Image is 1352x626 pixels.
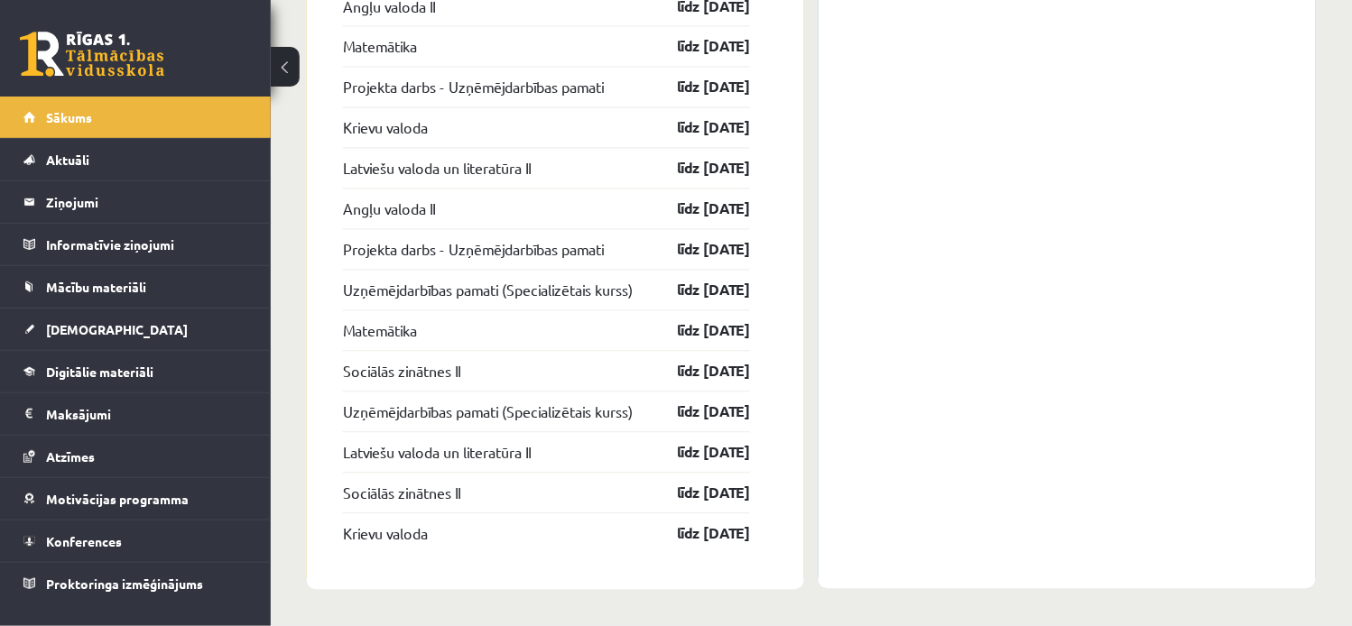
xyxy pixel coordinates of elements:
[46,491,189,507] span: Motivācijas programma
[645,280,750,301] a: līdz [DATE]
[343,401,633,423] a: Uzņēmējdarbības pamati (Specializētais kurss)
[343,361,460,382] a: Sociālās zinātnes II
[23,563,248,604] a: Proktoringa izmēģinājums
[46,224,248,265] legend: Informatīvie ziņojumi
[23,139,248,180] a: Aktuāli
[46,364,153,380] span: Digitālie materiāli
[645,36,750,58] a: līdz [DATE]
[343,523,428,545] a: Krievu valoda
[46,181,248,223] legend: Ziņojumi
[23,393,248,435] a: Maksājumi
[23,478,248,520] a: Motivācijas programma
[343,198,435,220] a: Angļu valoda II
[343,280,633,301] a: Uzņēmējdarbības pamati (Specializētais kurss)
[23,224,248,265] a: Informatīvie ziņojumi
[343,239,604,261] a: Projekta darbs - Uzņēmējdarbības pamati
[23,520,248,562] a: Konferences
[645,117,750,139] a: līdz [DATE]
[23,266,248,308] a: Mācību materiāli
[20,32,164,77] a: Rīgas 1. Tālmācības vidusskola
[46,152,89,168] span: Aktuāli
[645,198,750,220] a: līdz [DATE]
[645,239,750,261] a: līdz [DATE]
[343,77,604,98] a: Projekta darbs - Uzņēmējdarbības pamati
[343,117,428,139] a: Krievu valoda
[46,393,248,435] legend: Maksājumi
[343,442,531,464] a: Latviešu valoda un literatūra II
[23,351,248,392] a: Digitālie materiāli
[46,575,203,592] span: Proktoringa izmēģinājums
[46,109,92,125] span: Sākums
[23,308,248,350] a: [DEMOGRAPHIC_DATA]
[645,523,750,545] a: līdz [DATE]
[343,320,417,342] a: Matemātika
[46,533,122,549] span: Konferences
[46,279,146,295] span: Mācību materiāli
[343,158,531,180] a: Latviešu valoda un literatūra II
[343,483,460,504] a: Sociālās zinātnes II
[46,321,188,337] span: [DEMOGRAPHIC_DATA]
[645,401,750,423] a: līdz [DATE]
[23,97,248,138] a: Sākums
[645,483,750,504] a: līdz [DATE]
[343,36,417,58] a: Matemātika
[23,436,248,477] a: Atzīmes
[645,442,750,464] a: līdz [DATE]
[645,158,750,180] a: līdz [DATE]
[46,448,95,465] span: Atzīmes
[645,320,750,342] a: līdz [DATE]
[645,77,750,98] a: līdz [DATE]
[23,181,248,223] a: Ziņojumi
[645,361,750,382] a: līdz [DATE]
